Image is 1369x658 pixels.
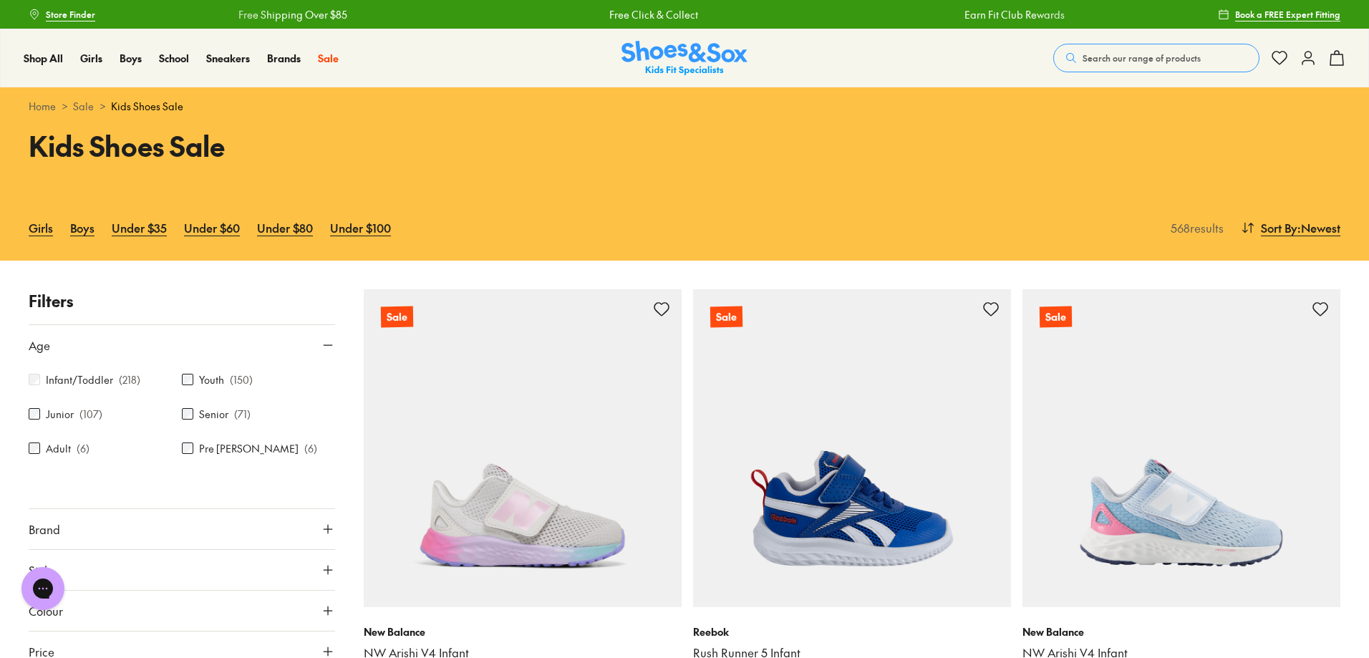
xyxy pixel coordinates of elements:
p: ( 6 ) [304,441,317,456]
label: Adult [46,441,71,456]
a: Boys [120,51,142,66]
img: SNS_Logo_Responsive.svg [621,41,748,76]
p: ( 218 ) [119,372,140,387]
p: Sale [381,306,413,328]
p: Filters [29,289,335,313]
a: Brands [267,51,301,66]
label: Youth [199,372,224,387]
span: Sneakers [206,51,250,65]
span: Store Finder [46,8,95,21]
label: Junior [46,407,74,422]
span: Brand [29,521,60,538]
h1: Kids Shoes Sale [29,125,667,166]
a: Book a FREE Expert Fitting [1218,1,1340,27]
button: Age [29,325,335,365]
span: Book a FREE Expert Fitting [1235,8,1340,21]
p: 568 results [1165,219,1224,236]
button: Style [29,550,335,590]
a: Store Finder [29,1,95,27]
button: Search our range of products [1053,44,1259,72]
label: Infant/Toddler [46,372,113,387]
span: Style [29,561,54,579]
span: Search our range of products [1083,52,1201,64]
a: Sale [364,289,682,607]
a: Girls [29,212,53,243]
a: Under $80 [257,212,313,243]
a: Under $60 [184,212,240,243]
label: Senior [199,407,228,422]
label: Pre [PERSON_NAME] [199,441,299,456]
p: New Balance [364,624,682,639]
a: Sale [1022,289,1340,607]
p: ( 150 ) [230,372,253,387]
span: Girls [80,51,102,65]
span: Boys [120,51,142,65]
p: New Balance [1022,624,1340,639]
p: ( 71 ) [234,407,251,422]
p: Reebok [693,624,1011,639]
button: Colour [29,591,335,631]
a: Earn Fit Club Rewards [946,7,1046,22]
a: Sale [73,99,94,114]
a: Free Click & Collect [591,7,679,22]
a: Sneakers [206,51,250,66]
p: ( 6 ) [77,441,90,456]
button: Sort By:Newest [1241,212,1340,243]
span: Brands [267,51,301,65]
span: Age [29,337,50,354]
a: Under $100 [330,212,391,243]
a: Sale [693,289,1011,607]
span: : Newest [1297,219,1340,236]
iframe: Gorgias live chat messenger [14,562,72,615]
button: Brand [29,509,335,549]
a: Boys [70,212,95,243]
a: Shoes & Sox [621,41,748,76]
a: Free Shipping Over $85 [220,7,329,22]
a: Girls [80,51,102,66]
span: Kids Shoes Sale [111,99,183,114]
a: Under $35 [112,212,167,243]
p: Sale [1040,306,1072,328]
p: Sale [710,306,742,328]
a: Shop All [24,51,63,66]
p: ( 107 ) [79,407,102,422]
a: Sale [318,51,339,66]
span: Sort By [1261,219,1297,236]
a: Home [29,99,56,114]
span: Shop All [24,51,63,65]
span: Sale [318,51,339,65]
div: > > [29,99,1340,114]
a: School [159,51,189,66]
span: School [159,51,189,65]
